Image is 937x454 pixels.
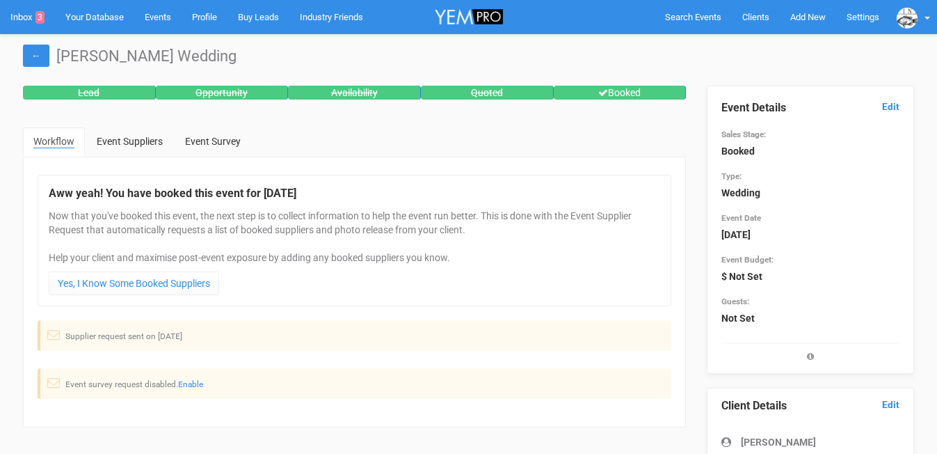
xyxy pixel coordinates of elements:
legend: Event Details [721,100,899,116]
a: Yes, I Know Some Booked Suppliers [49,272,219,295]
h1: [PERSON_NAME] Wedding [23,48,914,65]
a: Event Suppliers [86,127,173,155]
span: Search Events [665,12,721,22]
div: Availability [288,86,421,100]
small: Sales Stage: [721,130,766,139]
a: Edit [882,398,899,412]
div: Opportunity [156,86,289,100]
strong: [DATE] [721,229,751,240]
legend: Client Details [721,398,899,414]
small: Event Date [721,213,761,223]
strong: Booked [721,146,755,157]
a: Event Survey [175,127,251,155]
a: Workflow [23,127,85,157]
small: Event Budget: [721,255,774,265]
small: Guests: [721,297,749,306]
small: Event survey request disabled. [65,379,203,389]
strong: Not Set [721,313,755,324]
small: Type: [721,171,742,181]
strong: Wedding [721,187,760,198]
span: 3 [35,11,45,24]
a: Enable [178,379,203,389]
div: Quoted [421,86,554,100]
strong: [PERSON_NAME] [741,437,816,448]
div: Lead [23,86,156,100]
small: Supplier request sent on [DATE] [65,331,182,341]
img: data [897,8,918,29]
strong: $ Not Set [721,271,762,282]
legend: Aww yeah! You have booked this event for [DATE] [49,186,660,202]
div: Booked [554,86,687,100]
span: Add New [790,12,826,22]
p: Now that you've booked this event, the next step is to collect information to help the event run ... [49,209,660,265]
span: Clients [742,12,769,22]
a: Edit [882,100,899,113]
a: ← [23,45,49,67]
